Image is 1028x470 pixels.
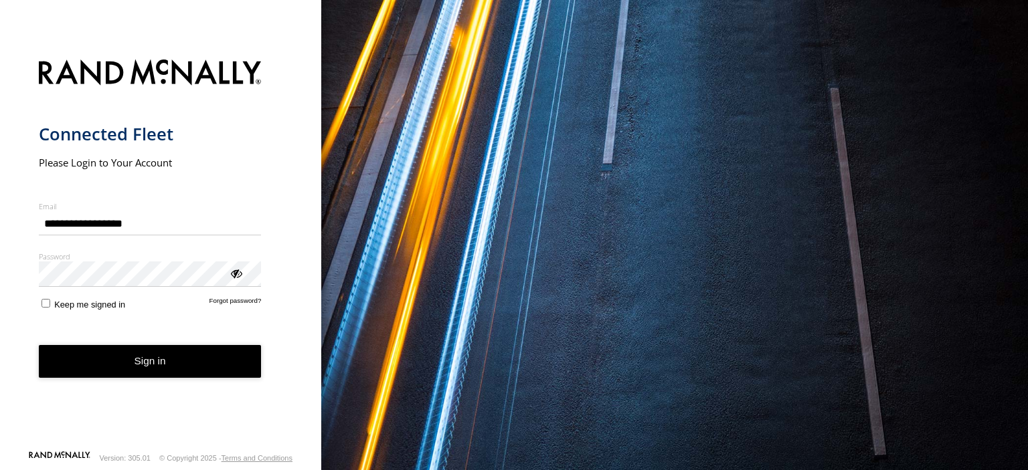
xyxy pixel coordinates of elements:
[100,454,151,462] div: Version: 305.01
[39,123,262,145] h1: Connected Fleet
[39,156,262,169] h2: Please Login to Your Account
[41,299,50,308] input: Keep me signed in
[29,451,90,465] a: Visit our Website
[39,57,262,91] img: Rand McNally
[222,454,292,462] a: Terms and Conditions
[39,251,262,261] label: Password
[209,297,262,310] a: Forgot password?
[39,345,262,378] button: Sign in
[39,51,283,450] form: main
[54,300,125,310] span: Keep me signed in
[229,266,242,279] div: ViewPassword
[39,201,262,211] label: Email
[159,454,292,462] div: © Copyright 2025 -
